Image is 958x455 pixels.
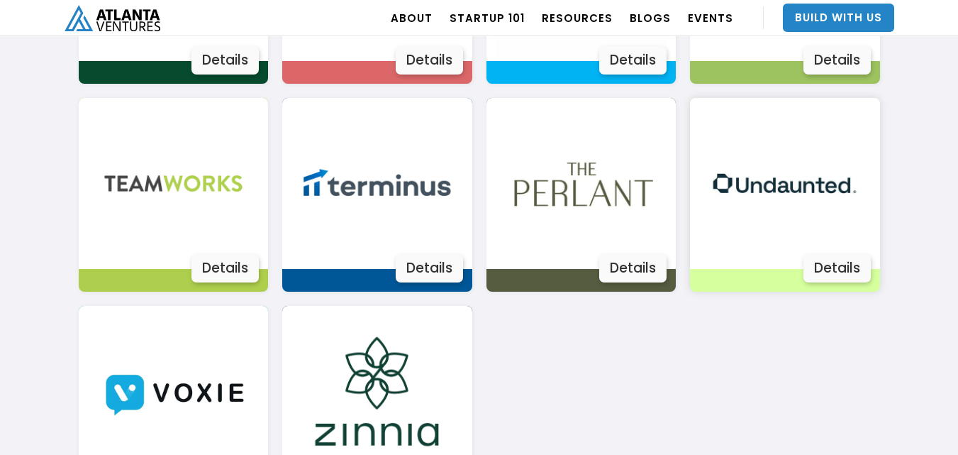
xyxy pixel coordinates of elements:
[803,254,871,283] div: Details
[599,254,667,283] div: Details
[191,46,259,75] div: Details
[88,98,259,269] img: Image 3
[396,254,463,283] div: Details
[599,46,667,75] div: Details
[699,98,870,269] img: Image 3
[191,254,259,283] div: Details
[396,46,463,75] div: Details
[291,98,462,269] img: Image 3
[783,4,894,32] a: Build With Us
[496,98,667,269] img: Image 3
[803,46,871,75] div: Details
